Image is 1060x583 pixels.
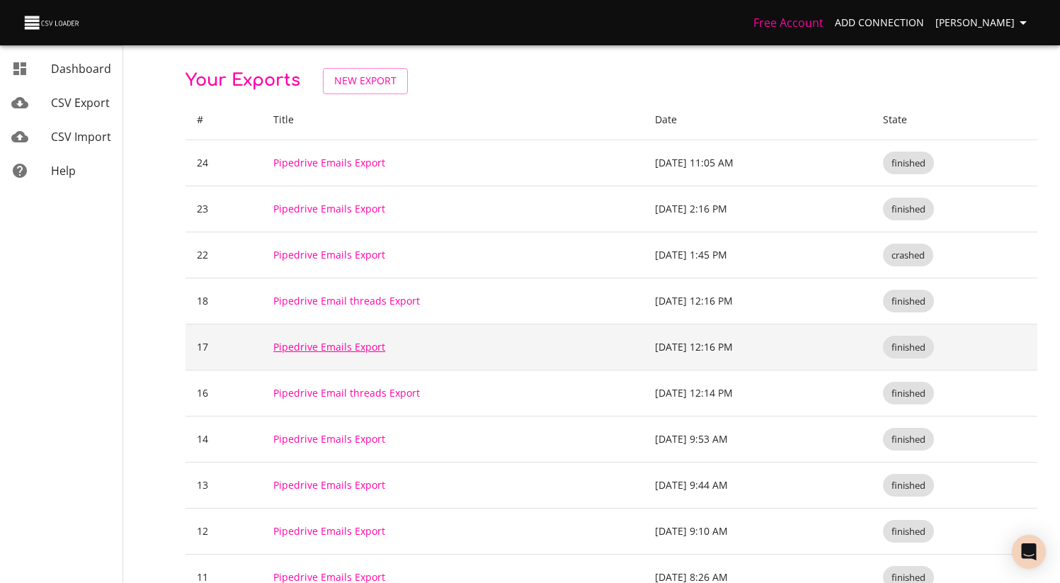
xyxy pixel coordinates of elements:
[883,249,933,262] span: crashed
[262,100,643,140] th: Title
[186,232,262,278] td: 22
[644,508,872,554] td: [DATE] 9:10 AM
[753,15,824,30] a: Free Account
[273,202,385,215] a: Pipedrive Emails Export
[883,387,934,400] span: finished
[644,416,872,462] td: [DATE] 9:53 AM
[883,203,934,216] span: finished
[186,278,262,324] td: 18
[23,13,82,33] img: CSV Loader
[51,61,111,77] span: Dashboard
[51,95,110,111] span: CSV Export
[186,186,262,232] td: 23
[273,386,420,400] a: Pipedrive Email threads Export
[829,10,930,36] a: Add Connection
[930,10,1037,36] button: [PERSON_NAME]
[51,163,76,179] span: Help
[883,433,934,446] span: finished
[1012,535,1046,569] div: Open Intercom Messenger
[323,68,408,94] a: New Export
[273,524,385,538] a: Pipedrive Emails Export
[273,156,385,169] a: Pipedrive Emails Export
[186,370,262,416] td: 16
[644,100,872,140] th: Date
[644,140,872,186] td: [DATE] 11:05 AM
[273,294,420,307] a: Pipedrive Email threads Export
[644,278,872,324] td: [DATE] 12:16 PM
[935,14,1032,32] span: [PERSON_NAME]
[273,340,385,353] a: Pipedrive Emails Export
[883,525,934,538] span: finished
[644,324,872,370] td: [DATE] 12:16 PM
[835,14,924,32] span: Add Connection
[334,72,397,90] span: New Export
[186,140,262,186] td: 24
[644,186,872,232] td: [DATE] 2:16 PM
[644,370,872,416] td: [DATE] 12:14 PM
[186,100,262,140] th: #
[883,341,934,354] span: finished
[186,508,262,554] td: 12
[883,157,934,170] span: finished
[273,432,385,446] a: Pipedrive Emails Export
[872,100,1037,140] th: State
[883,295,934,308] span: finished
[186,71,300,90] span: Your Exports
[644,232,872,278] td: [DATE] 1:45 PM
[273,248,385,261] a: Pipedrive Emails Export
[883,479,934,492] span: finished
[644,462,872,508] td: [DATE] 9:44 AM
[186,324,262,370] td: 17
[51,129,111,145] span: CSV Import
[186,462,262,508] td: 13
[186,416,262,462] td: 14
[273,478,385,492] a: Pipedrive Emails Export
